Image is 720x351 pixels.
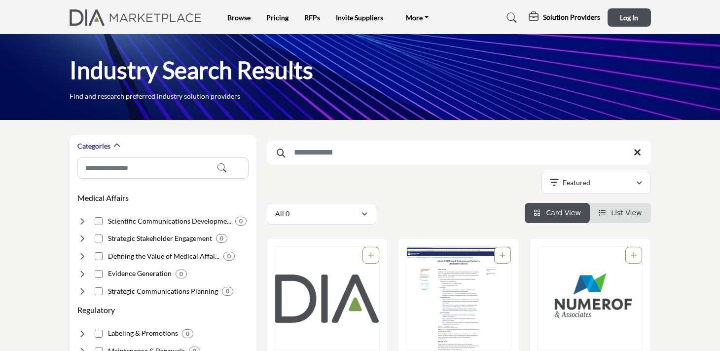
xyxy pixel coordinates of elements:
img: DIA Global [275,247,380,351]
input: Select Evidence Generation checkbox [95,270,103,278]
div: 0 Results For Strategic Stakeholder Engagement [216,234,227,243]
div: 0 Results For Strategic Communications Planning [222,287,233,296]
input: Search Keyword [267,141,651,164]
a: RFPs [304,13,320,22]
a: Pricing [266,13,288,22]
h2: Categories [77,141,110,151]
h4: Defining the Value of Medical Affairs [108,251,219,261]
h4: Evidence Generation: Research to support clinical and economic value claims. [108,269,172,278]
h4: Strategic Communications Planning: Developing publication plans demonstrating product benefits an... [108,286,218,296]
p: Featured [563,178,590,188]
input: Select Labeling & Promotions checkbox [95,330,103,338]
div: 0 Results For Labeling & Promotions [182,329,193,338]
h4: Labeling & Promotions: Determining safe product use specifications and claims. [108,328,178,338]
a: Add To List [631,251,637,259]
input: Select Strategic Communications Planning checkbox [95,287,103,295]
span: Card View [546,209,580,217]
b: 0 [239,218,243,225]
a: Add To List [500,251,505,259]
h1: Industry Search Results [70,55,313,85]
button: All 0 [267,203,376,225]
input: Select Strategic Stakeholder Engagement checkbox [95,234,103,242]
p: Find and research preferred industry solution providers [70,91,240,101]
h4: Scientific Communications Development: Creating scientific content showcasing clinical evidence. [108,216,231,226]
b: 0 [180,271,183,277]
a: Open Listing in new tab [406,247,511,351]
div: 0 Results For Defining the Value of Medical Affairs [223,252,235,261]
h5: Solution Providers [543,13,600,22]
a: View Card [534,209,581,217]
li: List View [590,203,651,223]
b: 0 [226,288,229,295]
span: List View [611,209,642,217]
b: 0 [186,330,189,337]
button: Log In [608,8,651,27]
div: 0 Results For Evidence Generation [176,270,187,278]
p: All 0 [275,209,289,219]
img: FDA CDER Small Business and Industry Assistance (SBIA) [406,247,511,351]
b: 0 [227,253,231,260]
button: Regulatory [77,304,115,316]
a: Invite Suppliers [336,13,383,22]
input: Search Category [77,157,249,179]
a: More [399,11,435,25]
b: 0 [220,235,223,242]
li: Card View [525,203,590,223]
button: Featured [541,172,651,194]
div: 0 Results For Scientific Communications Development [235,217,247,226]
a: View List [599,209,642,217]
img: Site Logo [70,9,207,26]
input: Select Defining the Value of Medical Affairs checkbox [95,252,103,260]
button: Medical Affairs [77,192,129,204]
a: Add To List [368,251,374,259]
a: Open Listing in new tab [538,247,643,351]
div: Solution Providers [529,12,600,24]
img: Numerof & Associates [538,247,643,351]
input: Select Scientific Communications Development checkbox [95,217,103,225]
h4: Strategic Stakeholder Engagement: Interacting with key opinion leaders and advocacy partners. [108,234,212,243]
a: Browse [227,13,251,22]
span: Log In [620,13,638,22]
a: Search [497,10,523,26]
a: Open Listing in new tab [275,247,380,351]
